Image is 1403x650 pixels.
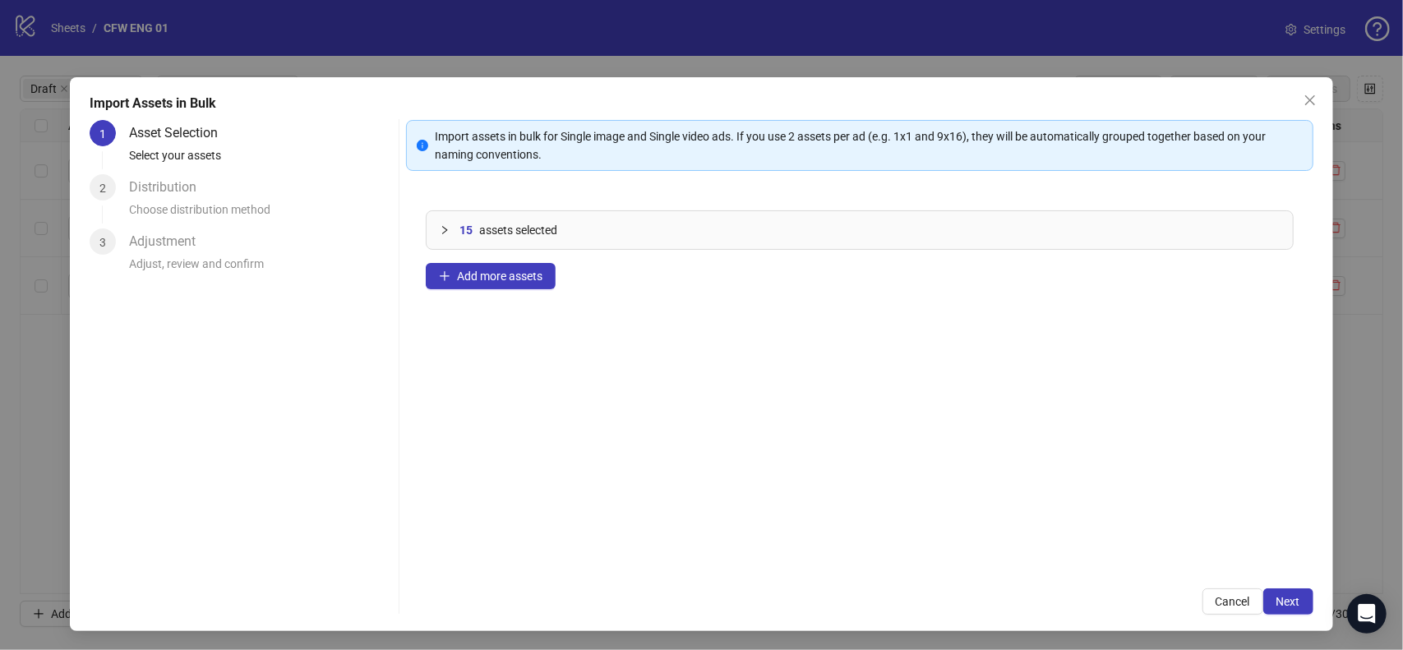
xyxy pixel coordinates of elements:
span: close [1304,94,1317,107]
div: Adjustment [129,228,209,255]
span: Add more assets [457,270,542,283]
div: Distribution [129,174,210,201]
div: Choose distribution method [129,201,392,228]
span: info-circle [417,140,428,151]
button: Close [1297,87,1323,113]
div: Asset Selection [129,120,231,146]
span: 2 [99,182,106,195]
div: Adjust, review and confirm [129,255,392,283]
div: Import Assets in Bulk [90,94,1313,113]
span: Next [1276,595,1300,608]
span: 15 [459,221,473,239]
div: Open Intercom Messenger [1347,594,1387,634]
div: 15assets selected [427,211,1292,249]
div: Import assets in bulk for Single image and Single video ads. If you use 2 assets per ad (e.g. 1x1... [435,127,1302,164]
span: collapsed [440,225,450,235]
span: Cancel [1216,595,1250,608]
span: 3 [99,236,106,249]
span: assets selected [479,221,557,239]
span: plus [439,270,450,282]
span: 1 [99,127,106,141]
button: Add more assets [426,263,556,289]
button: Cancel [1202,588,1263,615]
button: Next [1263,588,1313,615]
div: Select your assets [129,146,392,174]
